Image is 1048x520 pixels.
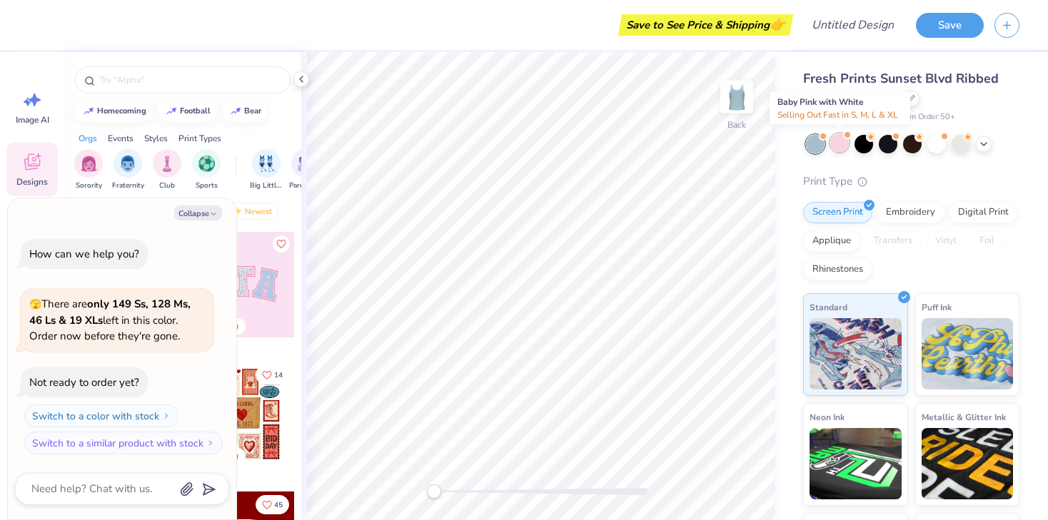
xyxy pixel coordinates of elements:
[427,484,441,499] div: Accessibility label
[16,176,48,188] span: Designs
[800,11,905,39] input: Untitled Design
[29,297,41,311] span: 🫣
[922,318,1014,389] img: Puff Ink
[289,180,322,191] span: Parent's Weekend
[162,412,171,420] img: Switch to a color with stock
[192,149,221,191] div: filter for Sports
[24,432,223,454] button: Switch to a similar product with stock
[622,14,790,36] div: Save to See Price & Shipping
[112,180,144,191] span: Fraternity
[810,428,902,499] img: Neon Ink
[120,156,136,172] img: Fraternity Image
[144,132,168,145] div: Styles
[803,70,999,106] span: Fresh Prints Sunset Blvd Ribbed Scoop Tank Top
[99,73,281,87] input: Try "Alpha"
[112,149,144,191] button: filter button
[803,230,860,252] div: Applique
[108,132,133,145] div: Events
[224,203,278,220] div: Newest
[74,149,103,191] div: filter for Sorority
[29,297,191,327] strong: only 149 Ss, 128 Ms, 46 Ls & 19 XLs
[159,180,175,191] span: Club
[884,111,955,123] span: Minimum Order: 50 +
[722,83,751,111] img: Back
[222,101,268,122] button: bear
[777,109,898,121] span: Selling Out Fast in S, M, L & XL
[970,230,1004,252] div: Foil
[196,180,218,191] span: Sports
[274,501,283,509] span: 45
[16,114,49,126] span: Image AI
[810,409,845,424] span: Neon Ink
[922,300,952,315] span: Puff Ink
[159,156,175,172] img: Club Image
[922,409,1006,424] span: Metallic & Glitter Ink
[153,149,181,191] button: filter button
[877,202,944,223] div: Embroidery
[158,101,217,122] button: football
[289,149,322,191] div: filter for Parent's Weekend
[231,206,242,216] img: newest.gif
[865,230,922,252] div: Transfers
[180,107,211,115] div: football
[174,205,222,220] button: Collapse
[166,107,177,116] img: trend_line.gif
[949,202,1018,223] div: Digital Print
[24,404,178,427] button: Switch to a color with stock
[273,235,290,253] button: Like
[244,107,261,115] div: bear
[29,247,139,261] div: How can we help you?
[727,118,746,131] div: Back
[206,439,215,447] img: Switch to a similar product with stock
[256,495,289,514] button: Like
[79,132,97,145] div: Orgs
[29,375,139,389] div: Not ready to order yet?
[770,92,910,125] div: Baby Pink with White
[770,16,785,33] span: 👉
[81,156,97,172] img: Sorority Image
[250,180,283,191] span: Big Little Reveal
[97,107,146,115] div: homecoming
[916,13,984,38] button: Save
[76,180,102,191] span: Sorority
[230,107,241,116] img: trend_line.gif
[274,372,283,379] span: 14
[83,107,94,116] img: trend_line.gif
[198,156,215,172] img: Sports Image
[922,428,1014,499] img: Metallic & Glitter Ink
[803,202,872,223] div: Screen Print
[29,297,191,343] span: There are left in this color. Order now before they're gone.
[289,149,322,191] button: filter button
[178,132,221,145] div: Print Types
[803,173,1019,190] div: Print Type
[250,149,283,191] div: filter for Big Little Reveal
[258,156,274,172] img: Big Little Reveal Image
[153,149,181,191] div: filter for Club
[192,149,221,191] button: filter button
[256,365,289,384] button: Like
[803,259,872,280] div: Rhinestones
[810,300,847,315] span: Standard
[298,156,314,172] img: Parent's Weekend Image
[75,101,153,122] button: homecoming
[74,149,103,191] button: filter button
[250,149,283,191] button: filter button
[810,318,902,389] img: Standard
[112,149,144,191] div: filter for Fraternity
[926,230,966,252] div: Vinyl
